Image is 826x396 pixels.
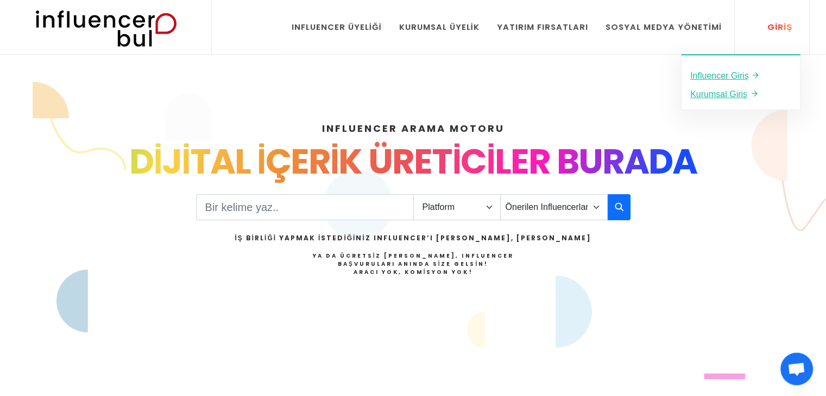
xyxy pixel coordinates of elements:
h4: Ya da Ücretsiz [PERSON_NAME], Influencer Başvuruları Anında Size Gelsin! [235,252,591,276]
a: Influencer Giriş [690,68,791,82]
div: Yatırım Fırsatları [497,21,588,33]
div: Influencer Üyeliği [292,21,382,33]
strong: Aracı Yok, Komisyon Yok! [354,268,473,276]
div: Açık sohbet [780,353,813,385]
div: Sosyal Medya Yönetimi [606,21,722,33]
div: Kurumsal Üyelik [399,21,480,33]
u: Kurumsal Giriş [690,90,747,99]
div: DİJİTAL İÇERİK ÜRETİCİLER BURADA [61,136,765,188]
h2: İş Birliği Yapmak İstediğiniz Influencer’ı [PERSON_NAME], [PERSON_NAME] [235,233,591,243]
div: Giriş [755,21,792,33]
h4: INFLUENCER ARAMA MOTORU [61,121,765,136]
u: Influencer Giriş [690,71,749,80]
a: Kurumsal Giriş [690,87,791,101]
input: Search [196,194,414,220]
